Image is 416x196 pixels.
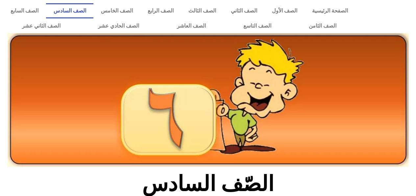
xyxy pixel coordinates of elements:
[140,3,181,18] a: الصف الرابع
[290,18,355,33] a: الصف الثامن
[3,18,79,33] a: الصف الثاني عشر
[46,3,93,18] a: الصف السادس
[93,3,140,18] a: الصف الخامس
[264,3,305,18] a: الصف الأول
[3,3,46,18] a: الصف السابع
[225,18,290,33] a: الصف التاسع
[223,3,264,18] a: الصف الثاني
[181,3,223,18] a: الصف الثالث
[79,18,158,33] a: الصف الحادي عشر
[305,3,355,18] a: الصفحة الرئيسية
[158,18,225,33] a: الصف العاشر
